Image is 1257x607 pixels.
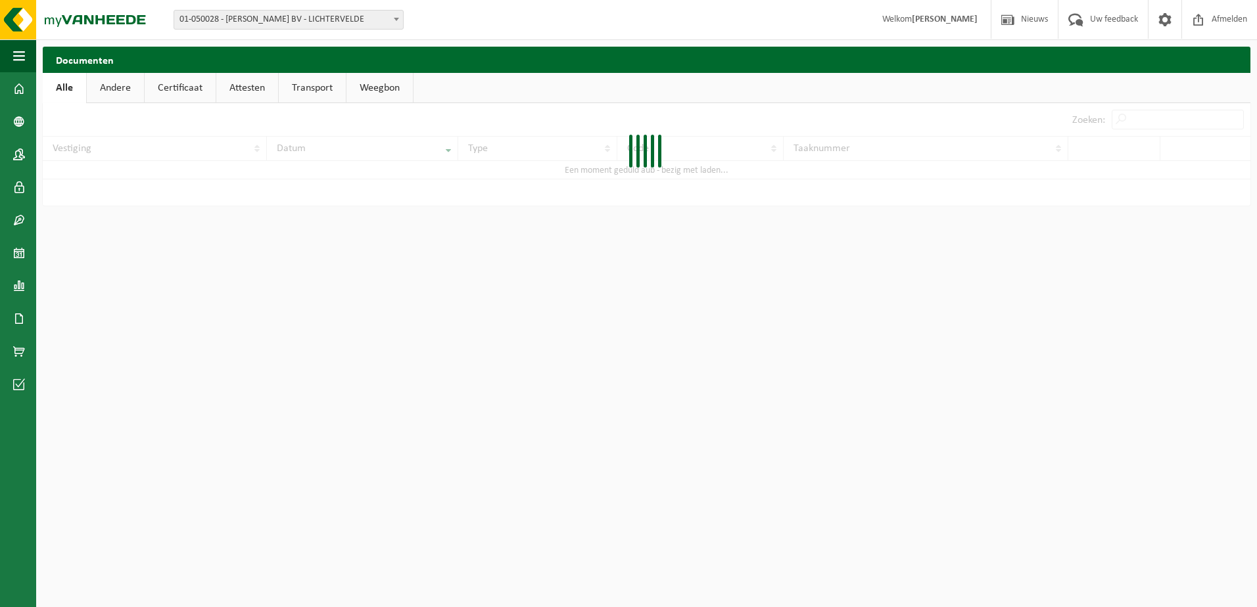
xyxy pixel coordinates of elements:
a: Alle [43,73,86,103]
a: Weegbon [346,73,413,103]
a: Andere [87,73,144,103]
a: Attesten [216,73,278,103]
strong: [PERSON_NAME] [912,14,978,24]
h2: Documenten [43,47,1250,72]
span: 01-050028 - DEVOOGT-DECLERCQ BV - LICHTERVELDE [174,10,404,30]
a: Transport [279,73,346,103]
span: 01-050028 - DEVOOGT-DECLERCQ BV - LICHTERVELDE [174,11,403,29]
a: Certificaat [145,73,216,103]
